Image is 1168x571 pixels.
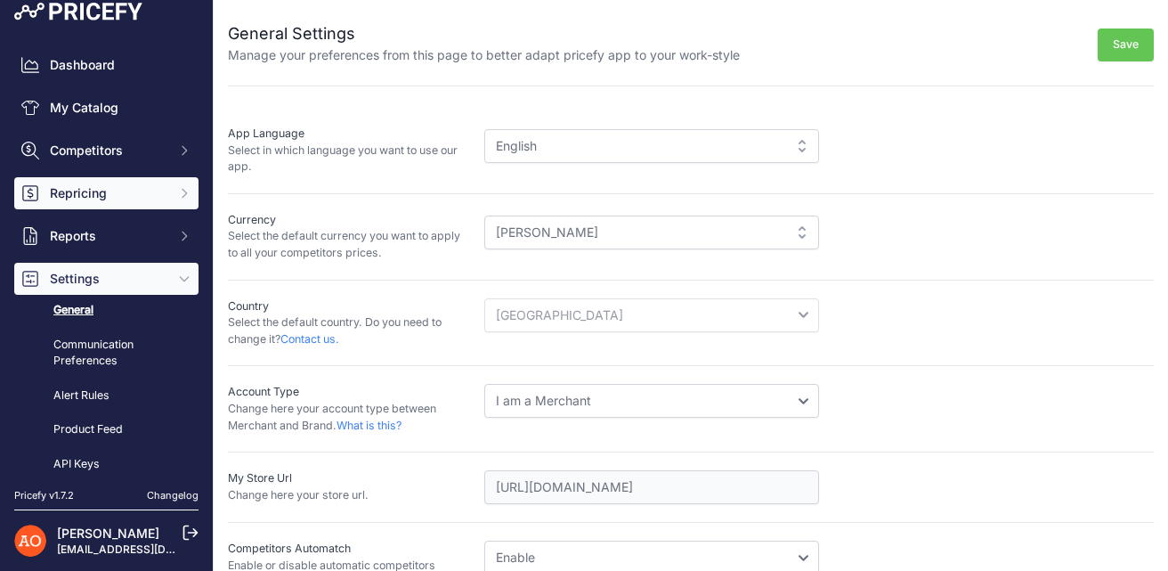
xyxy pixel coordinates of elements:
[484,216,819,249] div: [PERSON_NAME]
[228,470,470,487] p: My Store Url
[228,212,470,229] p: Currency
[484,129,819,163] div: English
[14,263,199,295] button: Settings
[50,184,166,202] span: Repricing
[14,49,199,81] a: Dashboard
[228,401,470,434] p: Change here your account type between Merchant and Brand.
[228,384,470,401] p: Account Type
[50,142,166,159] span: Competitors
[228,143,470,175] p: Select in which language you want to use our app.
[14,135,199,167] button: Competitors
[337,419,401,432] a: What is this?
[57,526,159,541] a: [PERSON_NAME]
[228,314,470,347] p: Select the default country. Do you need to change it?
[14,380,199,412] a: Alert Rules
[1098,29,1154,61] button: Save
[228,487,470,504] p: Change here your store url.
[484,470,819,504] input: https://www.mystore.com
[50,270,166,288] span: Settings
[228,228,470,261] p: Select the default currency you want to apply to all your competitors prices.
[228,541,470,558] p: Competitors Automatch
[14,295,199,326] a: General
[14,3,142,20] img: Pricefy Logo
[228,21,740,46] h2: General Settings
[14,177,199,209] button: Repricing
[14,92,199,124] a: My Catalog
[228,126,470,143] p: App Language
[50,227,166,245] span: Reports
[280,332,339,346] a: Contact us.
[14,414,199,445] a: Product Feed
[14,488,74,503] div: Pricefy v1.7.2
[14,220,199,252] button: Reports
[228,298,470,315] p: Country
[14,330,199,377] a: Communication Preferences
[57,542,243,556] a: [EMAIL_ADDRESS][DOMAIN_NAME]
[147,489,199,502] a: Changelog
[14,449,199,480] a: API Keys
[228,46,740,64] p: Manage your preferences from this page to better adapt pricefy app to your work-style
